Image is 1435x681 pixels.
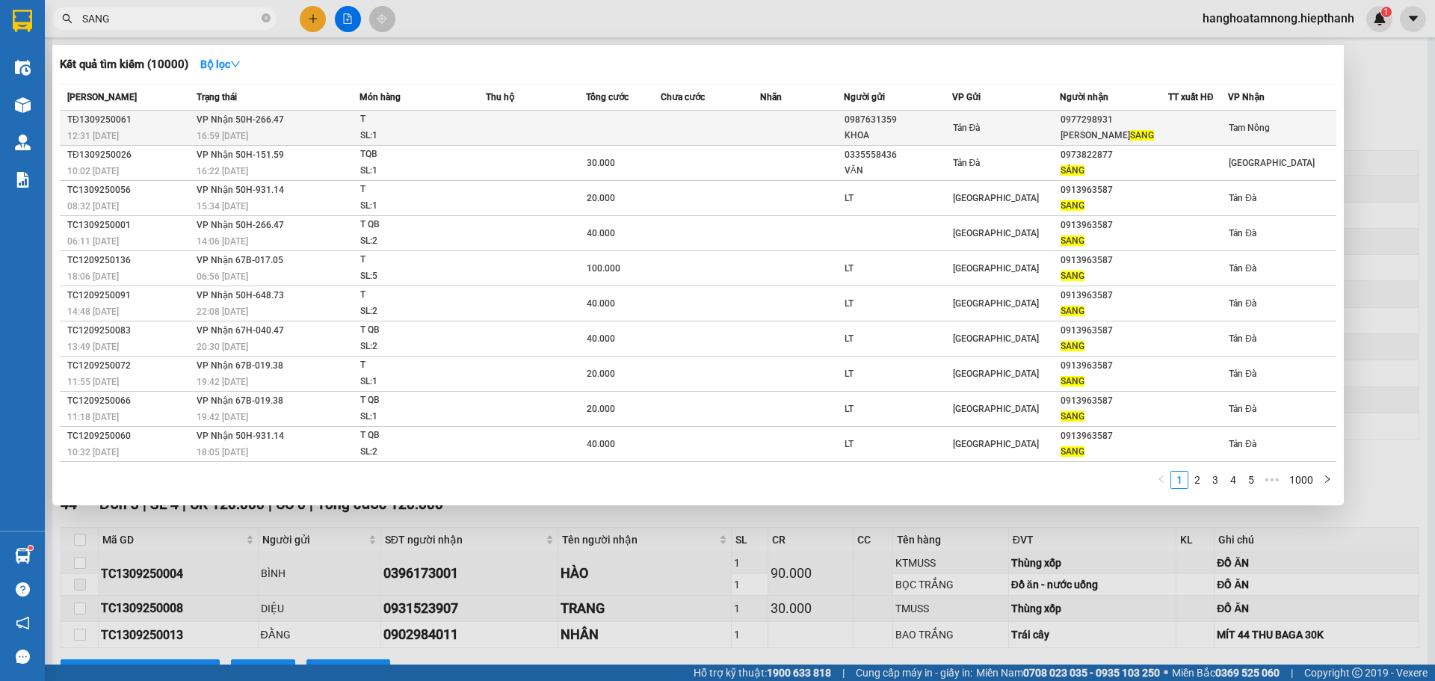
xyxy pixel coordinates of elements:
input: Tìm tên, số ĐT hoặc mã đơn [82,10,259,27]
span: 12:31 [DATE] [67,131,119,141]
span: 16:22 [DATE] [197,166,248,176]
li: 1000 [1284,471,1318,489]
span: 30.000 [587,158,615,168]
span: [GEOGRAPHIC_DATA] [1229,158,1315,168]
div: SL: 1 [360,409,472,425]
span: 18:05 [DATE] [197,447,248,457]
span: VP Gửi [952,92,981,102]
div: T QB [360,322,472,339]
span: 06:11 [DATE] [67,236,119,247]
span: SANG [1061,376,1084,386]
span: VP Nhận 50H-931.14 [197,431,284,441]
li: 3 [1206,471,1224,489]
h2: VP Nhận: Tản Đà [78,107,361,201]
span: Tản Đà [1229,333,1256,344]
span: SANG [1061,306,1084,316]
span: 20:30 [DATE] [197,342,248,352]
div: 0913963587 [1061,393,1167,409]
span: Tản Đà [1229,369,1256,379]
span: TT xuất HĐ [1168,92,1214,102]
div: TQB [360,147,472,163]
span: message [16,650,30,664]
span: [GEOGRAPHIC_DATA] [953,263,1039,274]
span: 13:49 [DATE] [67,342,119,352]
span: 100.000 [587,263,620,274]
li: 4 [1224,471,1242,489]
span: 22:08 [DATE] [197,306,248,317]
div: TC1209250083 [67,323,192,339]
b: [DOMAIN_NAME] [200,12,361,37]
a: 5 [1243,472,1259,488]
span: SANG [1130,130,1154,141]
span: 11:55 [DATE] [67,377,119,387]
div: T [360,252,472,268]
div: TC1309250056 [67,182,192,198]
div: TC1209250060 [67,428,192,444]
div: SL: 1 [360,128,472,144]
div: LT [845,191,951,206]
span: VP Nhận 67B-019.38 [197,360,283,371]
div: TC1309250001 [67,218,192,233]
span: 19:42 [DATE] [197,377,248,387]
span: VP Nhận 50H-266.47 [197,114,284,125]
div: 0913963587 [1061,182,1167,198]
span: VP Nhận 50H-266.47 [197,220,284,230]
span: 40.000 [587,333,615,344]
span: 08:32 [DATE] [67,201,119,212]
div: TC1209250091 [67,288,192,303]
span: SANG [1061,341,1084,351]
div: SL: 2 [360,444,472,460]
a: 1 [1171,472,1188,488]
img: solution-icon [15,172,31,188]
div: SL: 1 [360,163,472,179]
span: 20.000 [587,193,615,203]
span: left [1157,475,1166,484]
span: Nhãn [760,92,782,102]
span: Thu hộ [486,92,514,102]
span: Chưa cước [661,92,705,102]
span: Tản Đà [1229,298,1256,309]
span: Tản Đà [953,123,981,133]
span: down [230,59,241,70]
a: 4 [1225,472,1241,488]
div: LT [845,366,951,382]
span: [GEOGRAPHIC_DATA] [953,333,1039,344]
li: 5 [1242,471,1260,489]
span: SANG [1061,411,1084,422]
button: right [1318,471,1336,489]
div: SL: 2 [360,303,472,320]
span: [GEOGRAPHIC_DATA] [953,404,1039,414]
div: [PERSON_NAME] [1061,128,1167,144]
div: SL: 1 [360,198,472,215]
li: 2 [1188,471,1206,489]
a: 3 [1207,472,1223,488]
span: Món hàng [359,92,401,102]
div: 0913963587 [1061,323,1167,339]
span: SANG [1061,271,1084,281]
span: 11:18 [DATE] [67,412,119,422]
div: 0973822877 [1061,147,1167,163]
span: VP Nhận 67H-040.47 [197,325,284,336]
span: 10:32 [DATE] [67,447,119,457]
span: VP Nhận 50H-648.73 [197,290,284,301]
span: Tổng cước [586,92,629,102]
span: Tản Đà [953,158,981,168]
div: T QB [360,217,472,233]
span: Tản Đà [1229,439,1256,449]
div: 0913963587 [1061,288,1167,303]
span: 20.000 [587,369,615,379]
span: [GEOGRAPHIC_DATA] [953,298,1039,309]
span: Người nhận [1060,92,1108,102]
span: [GEOGRAPHIC_DATA] [953,193,1039,203]
span: 14:48 [DATE] [67,306,119,317]
button: left [1152,471,1170,489]
span: 40.000 [587,228,615,238]
sup: 1 [28,546,33,550]
div: TC1209250066 [67,393,192,409]
span: search [62,13,72,24]
span: notification [16,616,30,630]
span: right [1323,475,1332,484]
span: SÁNG [1061,165,1084,176]
div: T QB [360,392,472,409]
li: Previous Page [1152,471,1170,489]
